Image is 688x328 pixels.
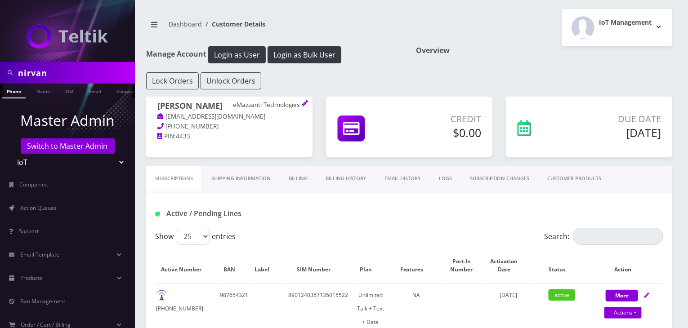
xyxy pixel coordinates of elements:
[416,46,672,55] h1: Overview
[112,84,142,98] a: Company
[206,49,268,59] a: Login as User
[252,248,281,283] th: Label: activate to sort column ascending
[570,112,661,126] p: Due Date
[146,46,402,63] h1: Manage Account
[217,248,251,283] th: BAN: activate to sort column ascending
[20,181,48,188] span: Companies
[430,166,461,191] a: LOGS
[268,49,341,59] a: Login as Bulk User
[604,307,642,319] a: Actions
[403,126,481,139] h5: $0.00
[20,297,65,305] span: Ban Management
[156,290,167,301] img: default.png
[573,228,663,245] input: Search:
[403,112,481,126] p: Credit
[538,166,610,191] a: CUSTOMER PRODUCTS
[20,204,57,212] span: Action Queues
[317,166,375,191] a: Billing History
[20,251,59,258] span: Email Template
[176,228,210,245] select: Showentries
[157,132,176,141] a: PIN:
[500,291,518,299] span: [DATE]
[155,228,236,245] label: Show entries
[280,166,317,191] a: Billing
[146,72,199,89] button: Lock Orders
[61,84,78,98] a: SIM
[447,248,485,283] th: Port-In Number: activate to sort column ascending
[155,212,160,217] img: Active / Pending Lines
[532,248,592,283] th: Status: activate to sort column ascending
[233,101,301,109] p: eMazzanti Technologies
[169,20,202,28] a: Dashboard
[202,19,265,29] li: Customer Details
[606,290,638,301] button: More
[27,24,108,49] img: IoT
[84,84,106,98] a: Email
[599,19,652,27] h2: IoT Management
[593,248,662,283] th: Action: activate to sort column ascending
[386,248,446,283] th: Features: activate to sort column ascending
[486,248,531,283] th: Activation Date: activate to sort column ascending
[155,209,316,218] h1: Active / Pending Lines
[146,15,402,40] nav: breadcrumb
[19,227,39,235] span: Support
[355,248,385,283] th: Plan: activate to sort column ascending
[176,132,190,140] span: 4433
[461,166,538,191] a: SUBSCRIPTION CHANGES
[21,138,115,154] a: Switch to Master Admin
[146,166,202,191] a: Subscriptions
[268,46,341,63] button: Login as Bulk User
[202,166,280,191] a: Shipping Information
[18,64,133,81] input: Search in Company
[282,248,355,283] th: SIM Number: activate to sort column ascending
[208,46,266,63] button: Login as User
[32,84,54,98] a: Name
[166,122,219,130] span: [PHONE_NUMBER]
[2,84,26,98] a: Phone
[20,274,42,282] span: Products
[157,101,301,112] h1: [PERSON_NAME]
[156,248,216,283] th: Active Number: activate to sort column ascending
[157,112,266,121] a: [EMAIL_ADDRESS][DOMAIN_NAME]
[549,289,575,301] span: active
[562,9,672,46] button: IoT Management
[201,72,261,89] button: Unlock Orders
[544,228,663,245] label: Search:
[375,166,430,191] a: EMAIL HISTORY
[570,126,661,139] h5: [DATE]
